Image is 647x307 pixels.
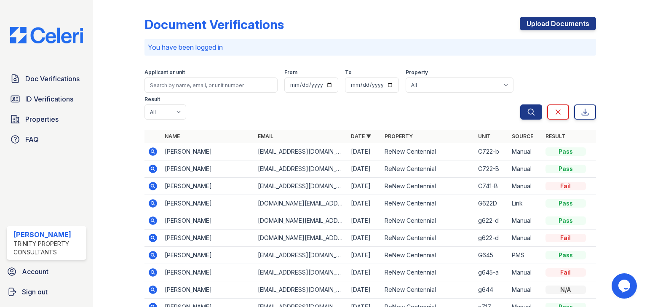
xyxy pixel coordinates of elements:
td: [DATE] [348,264,381,281]
div: Document Verifications [144,17,284,32]
div: [PERSON_NAME] [13,230,83,240]
span: Properties [25,114,59,124]
div: Pass [545,199,586,208]
td: [PERSON_NAME] [161,178,254,195]
td: Manual [508,212,542,230]
td: g644 [475,281,508,299]
td: [DATE] [348,143,381,160]
label: To [345,69,352,76]
td: C741-B [475,178,508,195]
td: C722-B [475,160,508,178]
td: ReNew Centennial [381,230,474,247]
p: You have been logged in [148,42,593,52]
td: [DATE] [348,230,381,247]
td: ReNew Centennial [381,143,474,160]
td: Manual [508,178,542,195]
div: Fail [545,182,586,190]
td: [DATE] [348,281,381,299]
td: [EMAIL_ADDRESS][DOMAIN_NAME] [254,264,348,281]
td: ReNew Centennial [381,178,474,195]
div: Pass [545,251,586,259]
td: [EMAIL_ADDRESS][DOMAIN_NAME] [254,143,348,160]
td: g622-d [475,212,508,230]
td: C722-b [475,143,508,160]
td: [PERSON_NAME] [161,281,254,299]
td: [EMAIL_ADDRESS][DOMAIN_NAME] [254,247,348,264]
a: Unit [478,133,491,139]
td: [DATE] [348,195,381,212]
td: ReNew Centennial [381,247,474,264]
a: Email [258,133,273,139]
label: Property [406,69,428,76]
td: [PERSON_NAME] [161,212,254,230]
a: FAQ [7,131,86,148]
div: Fail [545,234,586,242]
td: [DATE] [348,212,381,230]
td: [EMAIL_ADDRESS][DOMAIN_NAME] [254,178,348,195]
td: [DOMAIN_NAME][EMAIL_ADDRESS][DOMAIN_NAME] [254,230,348,247]
td: G622D [475,195,508,212]
span: FAQ [25,134,39,144]
td: ReNew Centennial [381,264,474,281]
a: Date ▼ [351,133,371,139]
div: Pass [545,165,586,173]
td: Manual [508,230,542,247]
td: [EMAIL_ADDRESS][DOMAIN_NAME] [254,160,348,178]
td: g622-d [475,230,508,247]
div: Trinity Property Consultants [13,240,83,256]
td: PMS [508,247,542,264]
span: ID Verifications [25,94,73,104]
a: Upload Documents [520,17,596,30]
td: [DATE] [348,247,381,264]
td: [PERSON_NAME] [161,160,254,178]
input: Search by name, email, or unit number [144,77,278,93]
td: [DOMAIN_NAME][EMAIL_ADDRESS][DOMAIN_NAME] [254,195,348,212]
td: [PERSON_NAME] [161,143,254,160]
a: Source [512,133,533,139]
label: Applicant or unit [144,69,185,76]
a: Property [385,133,413,139]
td: [DATE] [348,160,381,178]
td: Link [508,195,542,212]
div: Fail [545,268,586,277]
div: Pass [545,147,586,156]
td: Manual [508,160,542,178]
label: From [284,69,297,76]
td: ReNew Centennial [381,212,474,230]
td: Manual [508,143,542,160]
td: ReNew Centennial [381,281,474,299]
a: Name [165,133,180,139]
img: CE_Logo_Blue-a8612792a0a2168367f1c8372b55b34899dd931a85d93a1a3d3e32e68fde9ad4.png [3,27,90,43]
td: Manual [508,281,542,299]
td: [DATE] [348,178,381,195]
span: Doc Verifications [25,74,80,84]
td: [PERSON_NAME] [161,247,254,264]
td: G645 [475,247,508,264]
label: Result [144,96,160,103]
a: Properties [7,111,86,128]
td: [DOMAIN_NAME][EMAIL_ADDRESS][DOMAIN_NAME] [254,212,348,230]
a: Result [545,133,565,139]
a: Doc Verifications [7,70,86,87]
td: Manual [508,264,542,281]
a: Account [3,263,90,280]
td: [EMAIL_ADDRESS][DOMAIN_NAME] [254,281,348,299]
td: ReNew Centennial [381,195,474,212]
a: Sign out [3,283,90,300]
td: [PERSON_NAME] [161,230,254,247]
span: Sign out [22,287,48,297]
div: N/A [545,286,586,294]
div: Pass [545,216,586,225]
iframe: chat widget [612,273,639,299]
td: [PERSON_NAME] [161,264,254,281]
td: g645-a [475,264,508,281]
td: ReNew Centennial [381,160,474,178]
td: [PERSON_NAME] [161,195,254,212]
span: Account [22,267,48,277]
a: ID Verifications [7,91,86,107]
